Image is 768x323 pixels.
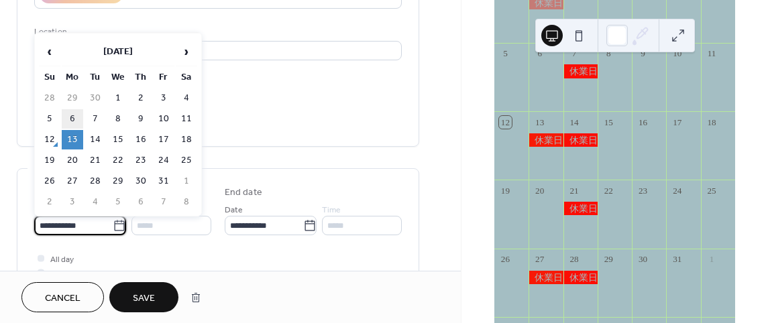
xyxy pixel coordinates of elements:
[40,38,60,65] span: ‹
[568,185,580,197] div: 21
[45,292,80,306] span: Cancel
[130,192,152,212] td: 6
[153,88,174,108] td: 3
[107,88,129,108] td: 1
[85,172,106,191] td: 28
[62,130,83,149] td: 13
[107,68,129,87] th: We
[133,292,155,306] span: Save
[153,151,174,170] td: 24
[109,282,178,312] button: Save
[21,282,104,312] button: Cancel
[107,130,129,149] td: 15
[153,172,174,191] td: 31
[499,116,511,128] div: 12
[107,109,129,129] td: 8
[62,109,83,129] td: 6
[671,253,683,265] div: 31
[153,68,174,87] th: Fr
[130,109,152,129] td: 9
[176,172,197,191] td: 1
[85,192,106,212] td: 4
[176,68,197,87] th: Sa
[706,48,718,60] div: 11
[85,130,106,149] td: 14
[39,130,60,149] td: 12
[176,151,197,170] td: 25
[39,109,60,129] td: 5
[176,38,197,65] span: ›
[107,172,129,191] td: 29
[225,203,243,217] span: Date
[637,185,649,197] div: 23
[533,116,545,128] div: 13
[107,151,129,170] td: 22
[563,64,598,78] div: 休業日
[176,192,197,212] td: 8
[130,130,152,149] td: 16
[153,192,174,212] td: 7
[62,68,83,87] th: Mo
[706,185,718,197] div: 25
[62,192,83,212] td: 3
[153,130,174,149] td: 17
[85,109,106,129] td: 7
[706,253,718,265] div: 1
[39,151,60,170] td: 19
[637,48,649,60] div: 9
[39,68,60,87] th: Su
[39,88,60,108] td: 28
[107,192,129,212] td: 5
[637,253,649,265] div: 30
[568,253,580,265] div: 28
[130,68,152,87] th: Th
[39,172,60,191] td: 26
[85,151,106,170] td: 21
[499,48,511,60] div: 5
[568,116,580,128] div: 14
[602,253,614,265] div: 29
[62,151,83,170] td: 20
[176,130,197,149] td: 18
[62,38,174,66] th: [DATE]
[563,133,598,147] div: 休業日
[225,186,262,200] div: End date
[529,133,563,147] div: 休業日
[322,203,341,217] span: Time
[130,88,152,108] td: 2
[602,48,614,60] div: 8
[602,116,614,128] div: 15
[62,172,83,191] td: 27
[499,253,511,265] div: 26
[499,185,511,197] div: 19
[50,253,74,267] span: All day
[602,185,614,197] div: 22
[533,48,545,60] div: 6
[533,253,545,265] div: 27
[85,88,106,108] td: 30
[637,116,649,128] div: 16
[533,185,545,197] div: 20
[176,88,197,108] td: 4
[153,109,174,129] td: 10
[563,271,598,284] div: 休業日
[130,172,152,191] td: 30
[671,185,683,197] div: 24
[39,192,60,212] td: 2
[62,88,83,108] td: 29
[176,109,197,129] td: 11
[671,116,683,128] div: 17
[671,48,683,60] div: 10
[85,68,106,87] th: Tu
[131,203,150,217] span: Time
[706,116,718,128] div: 18
[568,48,580,60] div: 7
[563,202,598,215] div: 休業日
[50,267,105,281] span: Show date only
[529,271,563,284] div: 休業日
[130,151,152,170] td: 23
[34,25,399,39] div: Location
